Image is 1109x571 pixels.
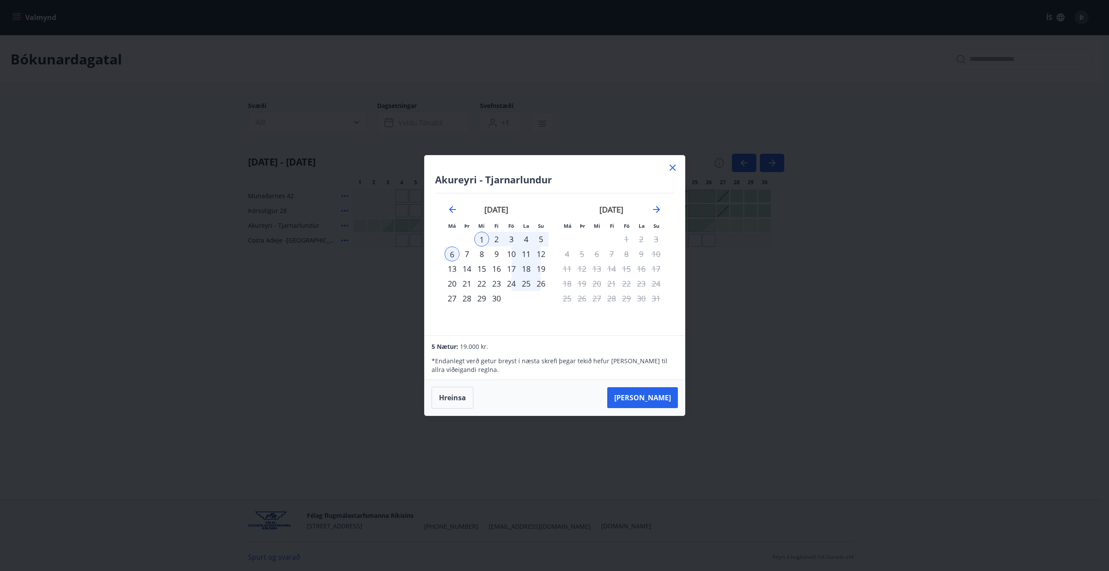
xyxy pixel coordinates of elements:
small: Fi [494,223,499,229]
td: Not available. fimmtudagur, 14. maí 2026 [604,261,619,276]
div: 21 [459,276,474,291]
td: Not available. sunnudagur, 31. maí 2026 [649,291,663,306]
div: 22 [474,276,489,291]
div: Move backward to switch to the previous month. [447,204,458,215]
td: Not available. fimmtudagur, 21. maí 2026 [604,276,619,291]
div: 20 [445,276,459,291]
td: Not available. föstudagur, 15. maí 2026 [619,261,634,276]
td: Selected. föstudagur, 3. apríl 2026 [504,232,519,247]
td: Choose mánudagur, 27. apríl 2026 as your check-in date. It’s available. [445,291,459,306]
div: 28 [459,291,474,306]
td: Choose miðvikudagur, 29. apríl 2026 as your check-in date. It’s available. [474,291,489,306]
td: Choose laugardagur, 11. apríl 2026 as your check-in date. It’s available. [519,247,534,261]
td: Choose fimmtudagur, 30. apríl 2026 as your check-in date. It’s available. [489,291,504,306]
div: Calendar [435,193,674,325]
td: Choose sunnudagur, 12. apríl 2026 as your check-in date. It’s available. [534,247,548,261]
small: Má [448,223,456,229]
td: Choose fimmtudagur, 23. apríl 2026 as your check-in date. It’s available. [489,276,504,291]
td: Not available. sunnudagur, 3. maí 2026 [649,232,663,247]
div: 23 [489,276,504,291]
button: Hreinsa [432,387,473,409]
td: Choose laugardagur, 18. apríl 2026 as your check-in date. It’s available. [519,261,534,276]
td: Not available. miðvikudagur, 13. maí 2026 [589,261,604,276]
td: Not available. þriðjudagur, 19. maí 2026 [575,276,589,291]
td: Selected as start date. miðvikudagur, 1. apríl 2026 [474,232,489,247]
td: Choose laugardagur, 25. apríl 2026 as your check-in date. It’s available. [519,276,534,291]
div: 14 [459,261,474,276]
td: Choose föstudagur, 24. apríl 2026 as your check-in date. It’s available. [504,276,519,291]
td: Not available. laugardagur, 23. maí 2026 [634,276,649,291]
div: 8 [474,247,489,261]
td: Choose þriðjudagur, 28. apríl 2026 as your check-in date. It’s available. [459,291,474,306]
div: 27 [445,291,459,306]
td: Not available. fimmtudagur, 28. maí 2026 [604,291,619,306]
td: Not available. sunnudagur, 17. maí 2026 [649,261,663,276]
small: La [523,223,529,229]
td: Choose þriðjudagur, 14. apríl 2026 as your check-in date. It’s available. [459,261,474,276]
div: 11 [519,247,534,261]
td: Not available. þriðjudagur, 12. maí 2026 [575,261,589,276]
div: 9 [489,247,504,261]
td: Choose þriðjudagur, 21. apríl 2026 as your check-in date. It’s available. [459,276,474,291]
td: Choose miðvikudagur, 8. apríl 2026 as your check-in date. It’s available. [474,247,489,261]
small: Mi [594,223,600,229]
div: 26 [534,276,548,291]
small: Þr [580,223,585,229]
td: Not available. sunnudagur, 10. maí 2026 [649,247,663,261]
div: 30 [489,291,504,306]
td: Not available. fimmtudagur, 7. maí 2026 [604,247,619,261]
td: Choose sunnudagur, 19. apríl 2026 as your check-in date. It’s available. [534,261,548,276]
td: Selected. laugardagur, 4. apríl 2026 [519,232,534,247]
td: Choose miðvikudagur, 22. apríl 2026 as your check-in date. It’s available. [474,276,489,291]
td: Choose föstudagur, 10. apríl 2026 as your check-in date. It’s available. [504,247,519,261]
div: 7 [459,247,474,261]
td: Selected. fimmtudagur, 2. apríl 2026 [489,232,504,247]
td: Choose fimmtudagur, 16. apríl 2026 as your check-in date. It’s available. [489,261,504,276]
h4: Akureyri - Tjarnarlundur [435,173,674,186]
div: Move forward to switch to the next month. [651,204,662,215]
td: Choose föstudagur, 17. apríl 2026 as your check-in date. It’s available. [504,261,519,276]
small: Fö [508,223,514,229]
td: Selected as end date. mánudagur, 6. apríl 2026 [445,247,459,261]
div: 29 [474,291,489,306]
td: Selected. sunnudagur, 5. apríl 2026 [534,232,548,247]
small: Þr [464,223,469,229]
div: 18 [519,261,534,276]
strong: [DATE] [484,204,508,215]
div: 1 [474,232,489,247]
td: Choose mánudagur, 13. apríl 2026 as your check-in date. It’s available. [445,261,459,276]
span: 5 Nætur: [432,342,458,351]
small: Fö [624,223,629,229]
small: Su [653,223,660,229]
td: Not available. mánudagur, 11. maí 2026 [560,261,575,276]
td: Not available. föstudagur, 8. maí 2026 [619,247,634,261]
td: Not available. laugardagur, 9. maí 2026 [634,247,649,261]
div: 5 [534,232,548,247]
td: Not available. mánudagur, 18. maí 2026 [560,276,575,291]
td: Not available. þriðjudagur, 26. maí 2026 [575,291,589,306]
small: Su [538,223,544,229]
small: Má [564,223,572,229]
div: 25 [519,276,534,291]
td: Choose föstudagur, 1. maí 2026 as your check-in date. It’s available. [619,232,634,247]
div: 16 [489,261,504,276]
td: Not available. miðvikudagur, 27. maí 2026 [589,291,604,306]
td: Not available. mánudagur, 4. maí 2026 [560,247,575,261]
td: Not available. mánudagur, 25. maí 2026 [560,291,575,306]
td: Choose miðvikudagur, 15. apríl 2026 as your check-in date. It’s available. [474,261,489,276]
div: 4 [519,232,534,247]
small: Fi [610,223,614,229]
td: Not available. föstudagur, 22. maí 2026 [619,276,634,291]
div: 6 [445,247,459,261]
td: Not available. laugardagur, 16. maí 2026 [634,261,649,276]
div: 2 [489,232,504,247]
div: 3 [504,232,519,247]
div: 17 [504,261,519,276]
span: 19.000 kr. [460,342,488,351]
div: 12 [534,247,548,261]
div: 10 [504,247,519,261]
div: 19 [534,261,548,276]
td: Choose þriðjudagur, 7. apríl 2026 as your check-in date. It’s available. [459,247,474,261]
td: Choose sunnudagur, 26. apríl 2026 as your check-in date. It’s available. [534,276,548,291]
p: * Endanlegt verð getur breyst í næsta skrefi þegar tekið hefur [PERSON_NAME] til allra viðeigandi... [432,357,677,374]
